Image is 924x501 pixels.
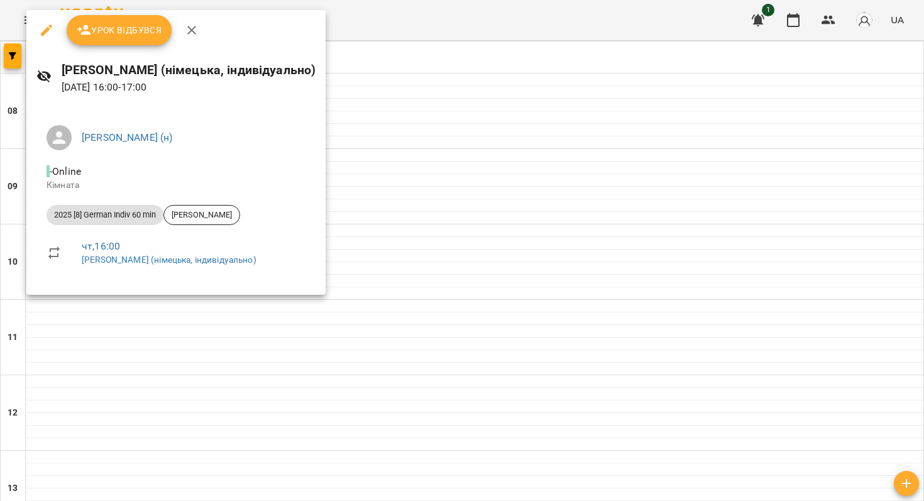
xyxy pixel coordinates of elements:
[164,209,239,221] span: [PERSON_NAME]
[82,131,173,143] a: [PERSON_NAME] (н)
[47,179,305,192] p: Кімната
[62,80,316,95] p: [DATE] 16:00 - 17:00
[82,240,120,252] a: чт , 16:00
[47,209,163,221] span: 2025 [8] German Indiv 60 min
[77,23,162,38] span: Урок відбувся
[67,15,172,45] button: Урок відбувся
[62,60,316,80] h6: [PERSON_NAME] (німецька, індивідуально)
[163,205,240,225] div: [PERSON_NAME]
[47,165,84,177] span: - Online
[82,255,256,265] a: [PERSON_NAME] (німецька, індивідуально)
